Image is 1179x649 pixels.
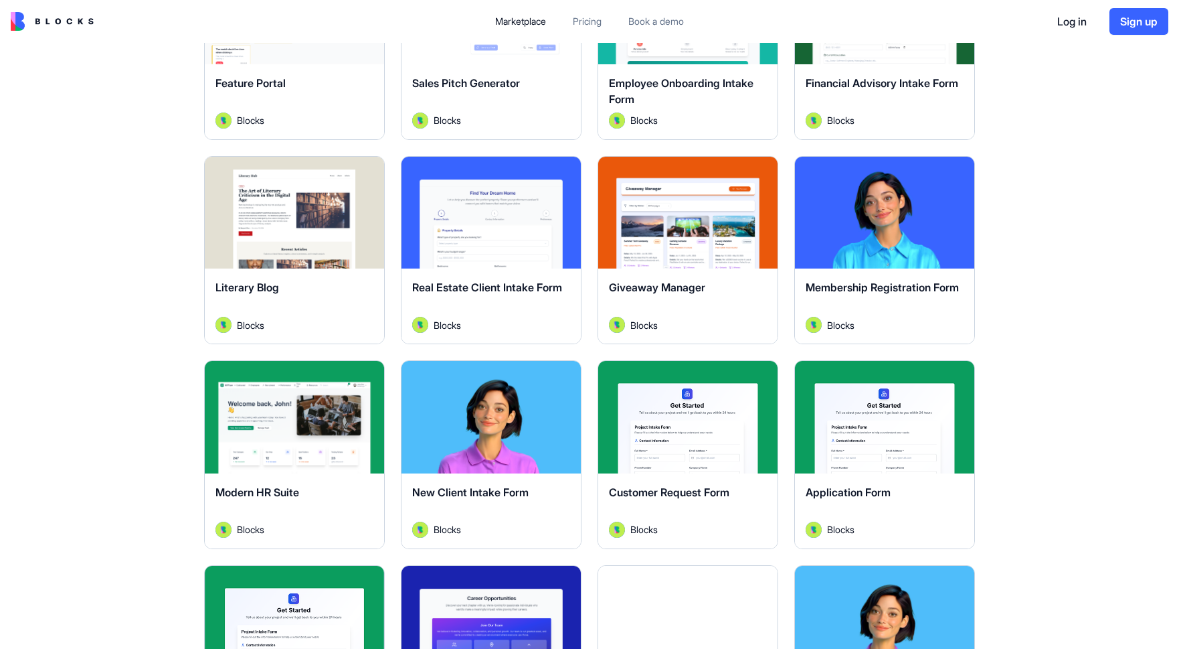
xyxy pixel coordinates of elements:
span: Giveaway Manager [609,281,705,294]
img: Avatar [215,522,232,538]
a: Application FormAvatarBlocks [794,360,975,549]
span: Blocks [237,113,264,127]
img: Avatar [609,113,625,129]
span: Application Form [806,486,891,499]
span: Employee Onboarding Intake Form [609,76,753,106]
a: Customer Request FormAvatarBlocks [598,360,778,549]
a: Real Estate Client Intake FormAvatarBlocks [401,156,581,345]
div: Marketplace [495,15,546,28]
span: Blocks [434,522,461,536]
span: Feature Portal [215,76,286,90]
a: New Client Intake FormAvatarBlocks [401,360,581,549]
span: Blocks [237,522,264,536]
a: Marketplace [484,9,557,33]
img: Avatar [609,522,625,538]
button: Sign up [1109,8,1168,35]
span: Blocks [827,318,854,332]
span: New Client Intake Form [412,486,529,499]
span: Blocks [434,113,461,127]
a: Pricing [562,9,612,33]
span: Membership Registration Form [806,281,959,294]
img: Avatar [412,522,428,538]
span: Blocks [237,318,264,332]
img: Avatar [215,317,232,333]
div: Book a demo [628,15,684,28]
span: Literary Blog [215,281,279,294]
img: Avatar [806,113,822,129]
img: Avatar [412,113,428,129]
a: Modern HR SuiteAvatarBlocks [204,360,385,549]
span: Financial Advisory Intake Form [806,76,958,90]
img: Avatar [806,522,822,538]
span: Blocks [630,318,658,332]
a: Giveaway ManagerAvatarBlocks [598,156,778,345]
a: Literary BlogAvatarBlocks [204,156,385,345]
span: Modern HR Suite [215,486,299,499]
img: Avatar [215,113,232,129]
span: Sales Pitch Generator [412,76,520,90]
img: Avatar [806,317,822,333]
a: Membership Registration FormAvatarBlocks [794,156,975,345]
span: Customer Request Form [609,486,729,499]
img: Avatar [609,317,625,333]
span: Blocks [630,522,658,536]
span: Blocks [827,522,854,536]
span: Real Estate Client Intake Form [412,281,562,294]
img: Avatar [412,317,428,333]
div: Pricing [573,15,602,28]
span: Blocks [630,113,658,127]
span: Blocks [434,318,461,332]
span: Blocks [827,113,854,127]
a: Book a demo [618,9,695,33]
button: Log in [1045,8,1099,35]
img: logo [11,12,94,31]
